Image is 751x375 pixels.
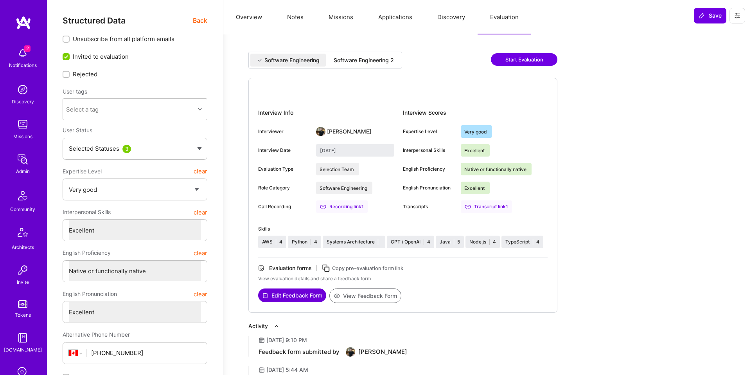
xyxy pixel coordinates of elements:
button: Edit Feedback Form [258,288,326,302]
div: [DATE] 9:10 PM [266,336,307,344]
div: English Pronunciation [403,184,455,191]
div: Software Engineering [264,56,320,64]
div: 4 [536,238,539,245]
div: View evaluation details and share a feedback form [258,275,548,282]
div: 4 [279,238,282,245]
button: Start Evaluation [491,53,557,66]
div: Evaluation Type [258,166,310,173]
span: Save [699,12,722,20]
div: [DOMAIN_NAME] [4,346,42,354]
img: discovery [15,82,31,97]
span: Rejected [73,70,97,78]
div: 3 [122,145,131,153]
div: Activity [248,322,268,330]
button: clear [194,205,207,219]
div: Python [292,238,307,245]
button: clear [194,246,207,260]
div: Interview Date [258,147,310,154]
span: Invited to evaluation [73,52,129,61]
div: Feedback form submitted by [259,348,340,356]
div: Systems Architecture [327,238,375,245]
div: AWS [262,238,273,245]
div: Tokens [15,311,31,319]
div: Architects [12,243,34,251]
div: 4 [314,238,317,245]
span: English Proficiency [63,246,111,260]
div: 4 [427,238,430,245]
div: Recording link 1 [316,200,368,213]
div: Invite [17,278,29,286]
button: clear [194,164,207,178]
div: Java [440,238,451,245]
div: [PERSON_NAME] [358,348,407,356]
a: Recording link1 [316,200,368,213]
div: Interview Scores [403,106,548,119]
img: teamwork [15,117,31,132]
div: Copy pre-evaluation form link [332,264,403,272]
span: Structured Data [63,16,126,25]
div: English Proficiency [403,166,455,173]
div: 4 [493,238,496,245]
div: Interpersonal Skills [403,147,455,154]
div: [DATE] 5:44 AM [266,366,308,374]
label: User tags [63,88,87,95]
img: logo [16,16,31,30]
div: Discovery [12,97,34,106]
span: Unsubscribe from all platform emails [73,35,174,43]
button: Save [694,8,726,23]
button: clear [194,287,207,301]
span: Selected Statuses [69,145,119,152]
div: Expertise Level [403,128,455,135]
span: Interpersonal Skills [63,205,111,219]
div: Community [10,205,35,213]
span: Alternative Phone Number [63,331,130,338]
div: Transcript link 1 [461,200,512,213]
div: [PERSON_NAME] [327,128,371,135]
div: Admin [16,167,30,175]
div: Evaluation forms [269,264,312,272]
a: Edit Feedback Form [258,288,326,303]
div: Node.js [469,238,486,245]
div: Select a tag [66,105,99,114]
div: GPT / OpenAI [391,238,420,245]
span: User Status [63,127,92,133]
img: guide book [15,330,31,346]
span: 2 [24,45,31,52]
div: Role Category [258,184,310,191]
a: Transcript link1 [461,200,512,213]
div: Interview Info [258,106,403,119]
img: Architects [13,224,32,243]
input: +1 (000) 000-0000 [91,343,201,363]
div: Notifications [9,61,37,69]
div: Software Engineering 2 [334,56,394,64]
span: English Pronunciation [63,287,117,301]
div: TypeScript [505,238,530,245]
img: admin teamwork [15,151,31,167]
div: 5 [457,238,460,245]
div: Interviewer [258,128,310,135]
i: icon Copy [322,264,331,273]
div: Skills [258,225,548,233]
img: User Avatar [316,127,325,136]
img: Community [13,186,32,205]
span: Expertise Level [63,164,102,178]
div: Missions [13,132,32,141]
img: tokens [18,300,27,308]
span: Back [193,16,207,25]
img: User Avatar [346,347,355,357]
div: Call Recording [258,203,310,210]
i: icon Chevron [198,107,202,111]
div: Transcripts [403,203,455,210]
img: Invite [15,262,31,278]
button: View Feedback Form [329,288,401,303]
img: caret [197,147,202,150]
img: bell [15,45,31,61]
